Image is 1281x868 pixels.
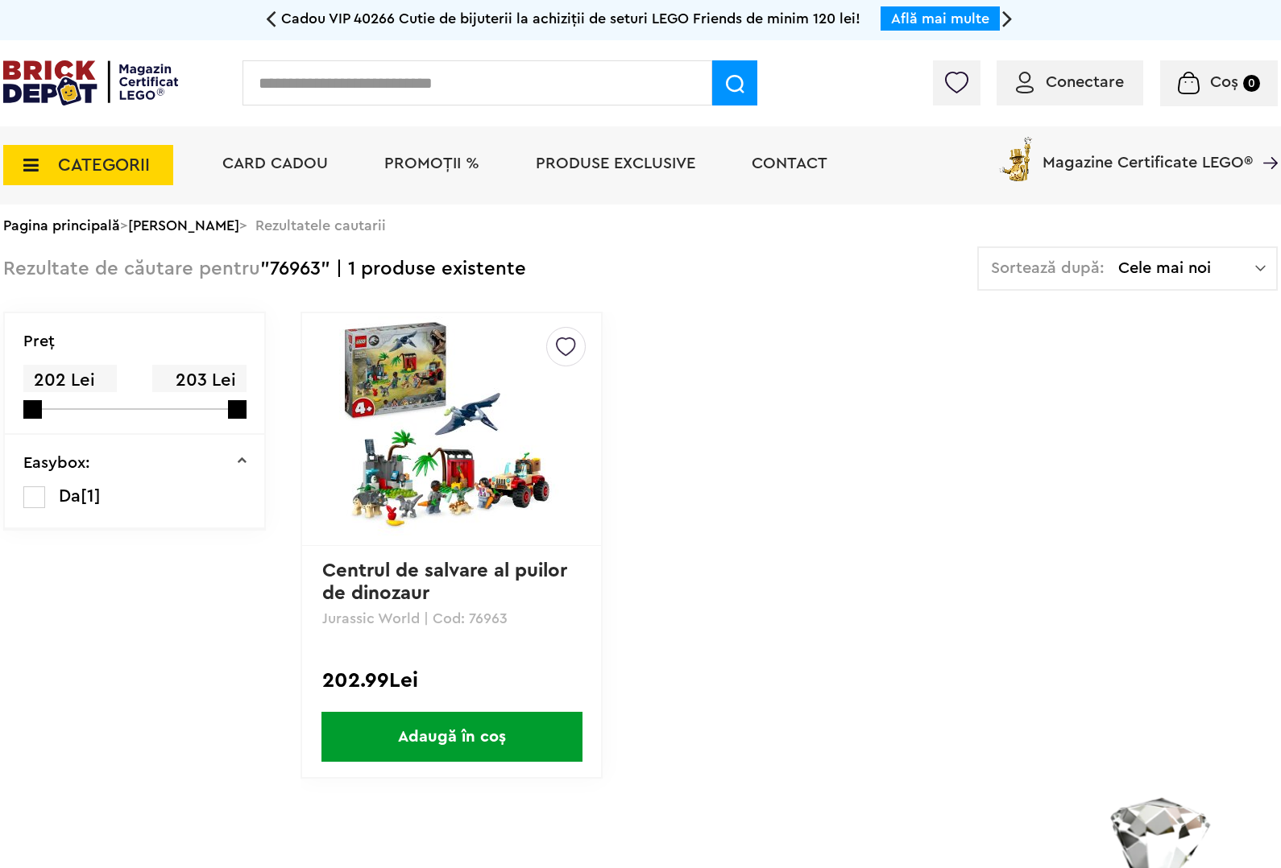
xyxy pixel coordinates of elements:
p: Preţ [23,333,55,349]
span: 203 Lei [152,365,246,396]
span: CATEGORII [58,156,150,174]
span: Magazine Certificate LEGO® [1043,134,1253,171]
span: Sortează după: [991,260,1105,276]
a: [PERSON_NAME] [128,218,239,233]
span: [1] [81,487,101,505]
div: 202.99Lei [322,670,581,691]
a: Adaugă în coș [302,712,601,762]
a: PROMOȚII % [384,155,479,172]
span: Da [59,487,81,505]
span: Conectare [1046,74,1124,90]
span: Adaugă în coș [321,712,582,762]
img: Centrul de salvare al puilor de dinozaur [339,316,565,542]
span: Rezultate de căutare pentru [3,259,260,279]
span: Coș [1210,74,1238,90]
a: Contact [752,155,827,172]
a: Află mai multe [891,11,989,26]
p: Easybox: [23,455,90,471]
p: Jurassic World | Cod: 76963 [322,611,581,626]
small: 0 [1243,75,1260,92]
a: Pagina principală [3,218,120,233]
div: "76963" | 1 produse existente [3,246,526,292]
span: Cadou VIP 40266 Cutie de bijuterii la achiziții de seturi LEGO Friends de minim 120 lei! [281,11,860,26]
span: 202 Lei [23,365,117,396]
a: Card Cadou [222,155,328,172]
div: > > Rezultatele cautarii [3,205,1278,246]
span: Cele mai noi [1118,260,1255,276]
a: Centrul de salvare al puilor de dinozaur [322,561,573,603]
a: Conectare [1016,74,1124,90]
a: Produse exclusive [536,155,695,172]
a: Magazine Certificate LEGO® [1253,134,1278,150]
